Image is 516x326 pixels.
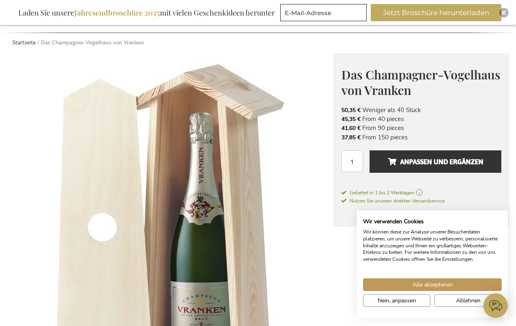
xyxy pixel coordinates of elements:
[412,280,453,289] span: Alle akzeptieren
[341,134,361,141] span: 37,85 €
[456,296,481,305] span: Ablehnen
[363,278,502,291] button: Akzeptieren Sie alle cookies
[378,296,416,305] span: Nein, anpassen
[341,115,501,123] li: From 40 pieces
[341,196,445,205] a: Nutzen Sie unseren direkten Versandservice
[12,39,36,46] a: Startseite
[41,39,144,46] strong: Das Champagner-Vogelhaus von Vranken
[74,8,160,18] b: Jahresendbroschüre 2025
[280,4,369,24] form: marketing offers and promotions
[370,150,501,173] button: Anpassen und ergänzen
[341,124,361,132] span: 41,60 €
[341,189,501,196] a: Geliefert in 1 bis 2 Werktagen
[341,198,445,204] span: Nutzen Sie unseren direkten Versandservice
[341,150,363,172] input: Menge
[363,229,502,263] p: Wir können diese zur Analyse unserer Besucherdaten platzieren, um unsere Webseite zu verbessern, ...
[371,4,501,21] button: Jetzt Broschüre herunterladen
[501,10,506,15] img: Close
[434,294,502,307] button: Alle verweigern cookies
[341,123,501,132] li: From 90 pieces
[341,106,361,114] span: 50,35 €
[363,294,430,307] button: cookie Einstellungen anpassen
[499,8,509,18] div: Close
[388,155,483,168] span: Anpassen und ergänzen
[280,4,367,21] input: E-Mail-Adresse
[341,115,361,123] span: 45,35 €
[341,106,501,115] li: Weniger als 40 Stück
[483,293,508,318] iframe: belco-activator-frame
[341,66,500,99] span: Das Champagner-Vogelhaus von Vranken
[15,4,279,21] div: Laden Sie unsere mit vielen Geschenkideen herunter
[363,218,502,225] h2: Wir verwenden Cookies
[341,133,501,142] li: From 150 pieces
